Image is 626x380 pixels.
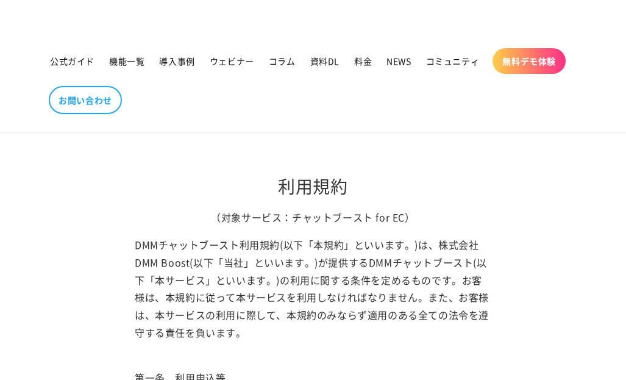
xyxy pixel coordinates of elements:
a: 無料デモ体験 [493,48,566,74]
a: ウェビナー [202,48,261,74]
a: コミュニティ [419,48,487,74]
a: 料金 [347,48,379,74]
span: 公式ガイド [50,56,94,66]
span: お問い合わせ [59,95,112,106]
p: DMMチャットブースト利用規約(以下「本規約」といいます。)は、株式会社DMM Boost(以下「当社」といいます。)が提供するDMMチャットブースト(以下「本サービス」といいます。)の利用に関... [135,236,491,342]
span: コミュニティ [426,56,480,66]
a: コラム [261,48,303,74]
span: 資料DL [310,56,340,66]
span: コラム [269,56,296,66]
span: 機能一覧 [109,56,144,66]
span: 無料デモ体験 [502,56,556,66]
p: （対象サービス：チャットブースト for EC） [135,209,491,226]
span: 導入事例 [159,56,194,66]
a: 導入事例 [152,48,202,74]
a: 公式ガイド [43,48,102,74]
span: 料金 [354,56,372,66]
span: ウェビナー [210,56,254,66]
a: 機能一覧 [102,48,152,74]
a: NEWS [379,48,418,74]
a: 資料DL [303,48,347,74]
a: お問い合わせ [49,86,122,114]
h1: 利用規約 [135,175,491,197]
span: NEWS [386,56,411,66]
